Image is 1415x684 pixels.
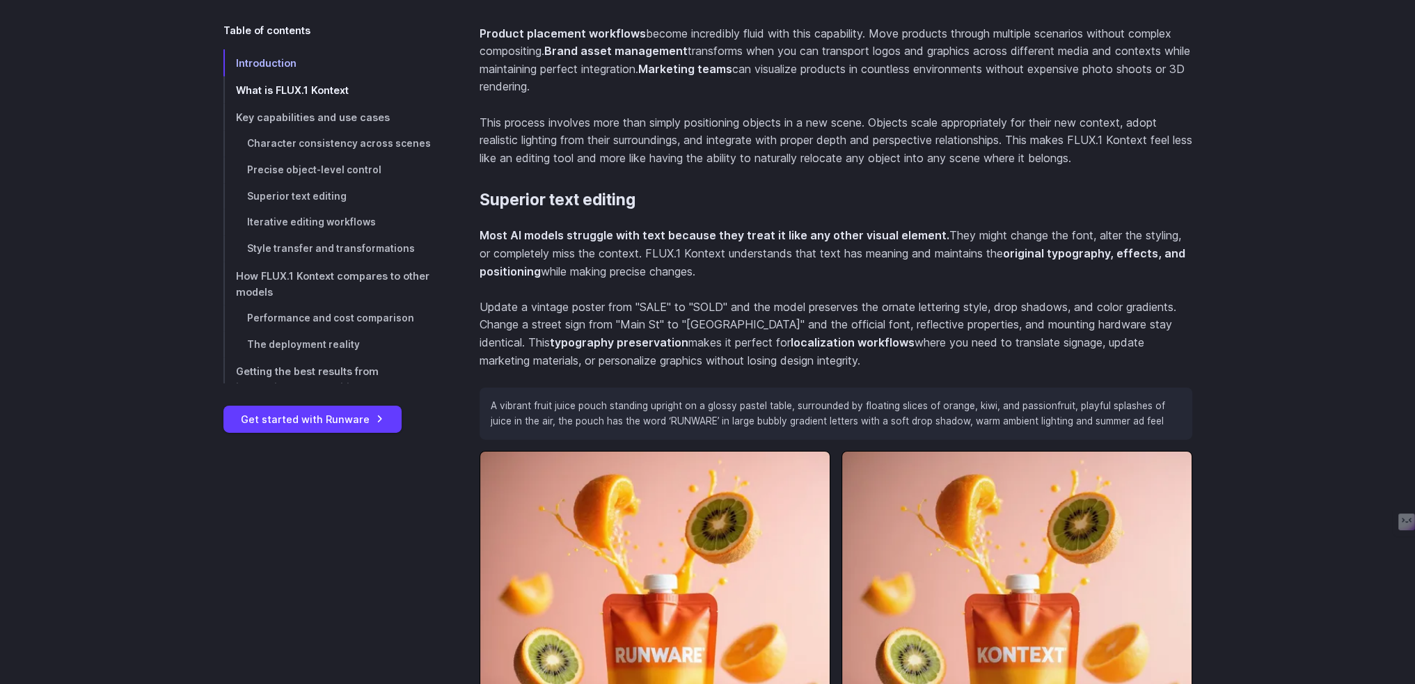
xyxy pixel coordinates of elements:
[223,262,435,305] a: How FLUX.1 Kontext compares to other models
[480,191,635,209] a: Superior text editing
[223,184,435,210] a: Superior text editing
[480,26,646,40] strong: Product placement workflows
[223,209,435,236] a: Iterative editing workflows
[236,270,429,298] span: How FLUX.1 Kontext compares to other models
[223,104,435,131] a: Key capabilities and use cases
[544,44,688,58] strong: Brand asset management
[550,335,688,349] strong: typography preservation
[236,366,379,394] span: Getting the best results from instruction-based editing
[223,131,435,157] a: Character consistency across scenes
[247,339,360,350] span: The deployment reality
[223,49,435,77] a: Introduction
[480,246,1185,278] strong: original typography, effects, and positioning
[480,299,1192,369] p: Update a vintage poster from "SALE" to "SOLD" and the model preserves the ornate lettering style,...
[223,406,402,433] a: Get started with Runware
[247,243,415,254] span: Style transfer and transformations
[480,227,1192,280] p: They might change the font, alter the styling, or completely miss the context. FLUX.1 Kontext und...
[247,312,414,324] span: Performance and cost comparison
[491,399,1181,429] p: A vibrant fruit juice pouch standing upright on a glossy pastel table, surrounded by floating sli...
[223,157,435,184] a: Precise object-level control
[236,111,390,123] span: Key capabilities and use cases
[223,236,435,262] a: Style transfer and transformations
[247,216,376,228] span: Iterative editing workflows
[223,332,435,358] a: The deployment reality
[223,77,435,104] a: What is FLUX.1 Kontext
[236,57,297,69] span: Introduction
[247,164,381,175] span: Precise object-level control
[247,191,347,202] span: Superior text editing
[638,62,732,76] strong: Marketing teams
[480,228,949,242] strong: Most AI models struggle with text because they treat it like any other visual element.
[480,25,1192,96] p: become incredibly fluid with this capability. Move products through multiple scenarios without co...
[480,114,1192,168] p: This process involves more than simply positioning objects in a new scene. Objects scale appropri...
[223,358,435,401] a: Getting the best results from instruction-based editing
[236,84,349,96] span: What is FLUX.1 Kontext
[791,335,915,349] strong: localization workflows
[247,138,431,149] span: Character consistency across scenes
[223,22,310,38] span: Table of contents
[223,305,435,332] a: Performance and cost comparison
